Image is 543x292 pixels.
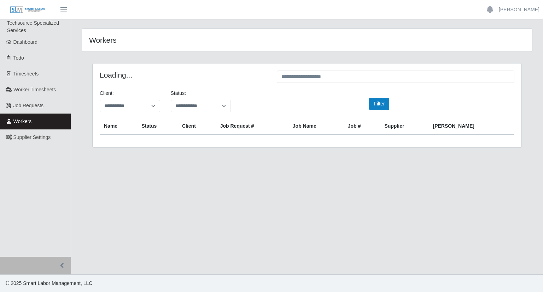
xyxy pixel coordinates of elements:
[216,118,288,135] th: Job Request #
[13,118,32,124] span: Workers
[171,90,186,97] label: Status:
[380,118,428,135] th: Supplier
[178,118,216,135] th: Client
[13,55,24,61] span: Todo
[137,118,177,135] th: Status
[429,118,514,135] th: [PERSON_NAME]
[7,20,59,33] span: Techsource Specialized Services
[100,118,137,135] th: Name
[13,71,39,77] span: Timesheets
[13,103,44,108] span: Job Requests
[100,71,266,79] h4: Loading...
[369,98,389,110] button: Filter
[13,134,51,140] span: Supplier Settings
[13,87,56,92] span: Worker Timesheets
[100,90,114,97] label: Client:
[89,36,264,44] h4: Workers
[344,118,380,135] th: Job #
[13,39,38,45] span: Dashboard
[288,118,344,135] th: Job Name
[499,6,539,13] a: [PERSON_NAME]
[10,6,45,14] img: SLM Logo
[6,280,92,286] span: © 2025 Smart Labor Management, LLC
